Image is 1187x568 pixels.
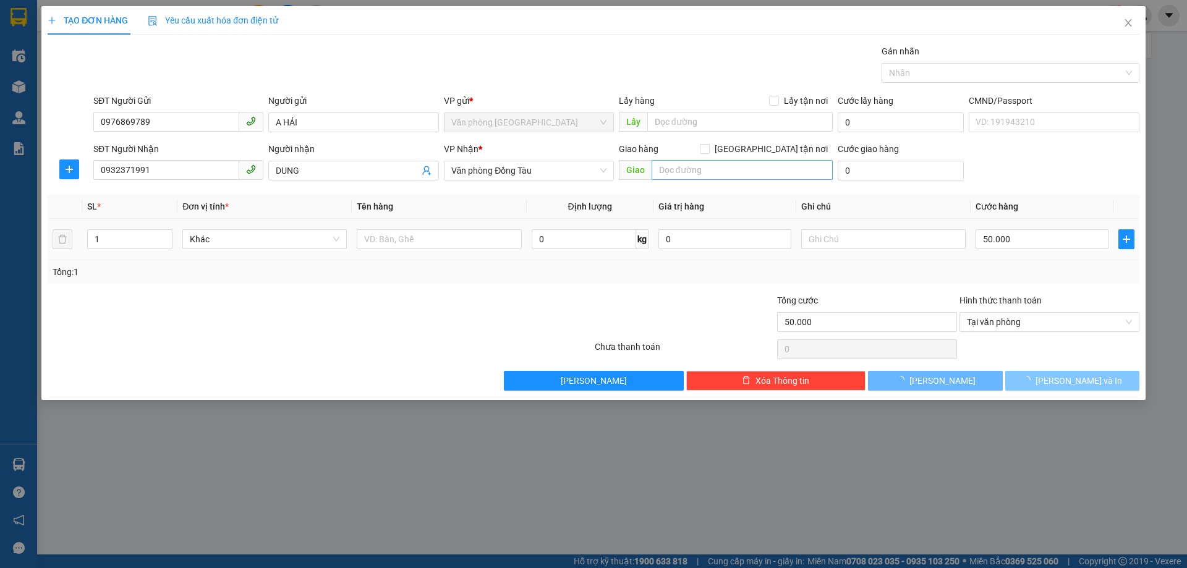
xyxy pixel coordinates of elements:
input: Cước giao hàng [838,161,964,180]
span: Cước hàng [976,201,1018,211]
span: Tổng cước [777,295,818,305]
span: [GEOGRAPHIC_DATA] tận nơi [710,142,833,156]
span: Lấy tận nơi [779,94,833,108]
div: CMND/Passport [969,94,1139,108]
span: [PERSON_NAME] [561,374,627,388]
label: Gán nhãn [882,46,919,56]
span: Giao [619,160,652,180]
input: VD: Bàn, Ghế [357,229,521,249]
span: Lấy hàng [619,96,655,106]
span: Yêu cầu xuất hóa đơn điện tử [148,15,278,25]
span: plus [60,164,79,174]
span: user-add [422,166,432,176]
button: plus [1118,229,1134,249]
button: deleteXóa Thông tin [686,371,866,391]
th: Ghi chú [796,195,971,219]
div: SĐT Người Nhận [93,142,263,156]
span: SL [87,201,97,211]
div: Người nhận [268,142,438,156]
input: Dọc đường [647,112,833,132]
span: Định lượng [568,201,612,211]
b: 36 Limousine [130,14,219,30]
span: [PERSON_NAME] và In [1036,374,1122,388]
div: Người gửi [268,94,438,108]
li: Hotline: 1900888999 [69,77,281,92]
div: SĐT Người Gửi [93,94,263,108]
span: Văn phòng Thanh Hóa [451,113,606,132]
input: Cước lấy hàng [838,112,964,132]
span: phone [246,116,256,126]
button: plus [59,159,79,179]
span: Tên hàng [357,201,393,211]
span: Lấy [619,112,647,132]
label: Cước lấy hàng [838,96,893,106]
span: Văn phòng Đồng Tàu [451,161,606,180]
span: [PERSON_NAME] [909,374,976,388]
label: Hình thức thanh toán [959,295,1042,305]
input: Dọc đường [652,160,833,180]
img: icon [148,16,158,26]
div: VP gửi [444,94,614,108]
img: logo.jpg [15,15,77,77]
span: Xóa Thông tin [755,374,809,388]
input: 0 [658,229,791,249]
div: Chưa thanh toán [593,340,776,362]
input: Ghi Chú [801,229,966,249]
span: Giao hàng [619,144,658,154]
li: 01A03 [GEOGRAPHIC_DATA], [GEOGRAPHIC_DATA] ( bên cạnh cây xăng bến xe phía Bắc cũ) [69,30,281,77]
button: [PERSON_NAME] [504,371,684,391]
span: Tại văn phòng [967,313,1132,331]
button: delete [53,229,72,249]
span: TẠO ĐƠN HÀNG [48,15,128,25]
span: delete [742,376,751,386]
span: Giá trị hàng [658,201,704,211]
div: Tổng: 1 [53,265,458,279]
span: phone [246,164,256,174]
span: close [1123,18,1133,28]
span: loading [1022,376,1036,384]
span: loading [896,376,909,384]
button: [PERSON_NAME] và In [1005,371,1139,391]
label: Cước giao hàng [838,144,899,154]
span: VP Nhận [444,144,479,154]
span: plus [48,16,56,25]
span: Đơn vị tính [182,201,229,211]
span: kg [636,229,649,249]
button: [PERSON_NAME] [868,371,1002,391]
span: plus [1119,234,1134,244]
button: Close [1111,6,1146,41]
span: Khác [190,230,339,248]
